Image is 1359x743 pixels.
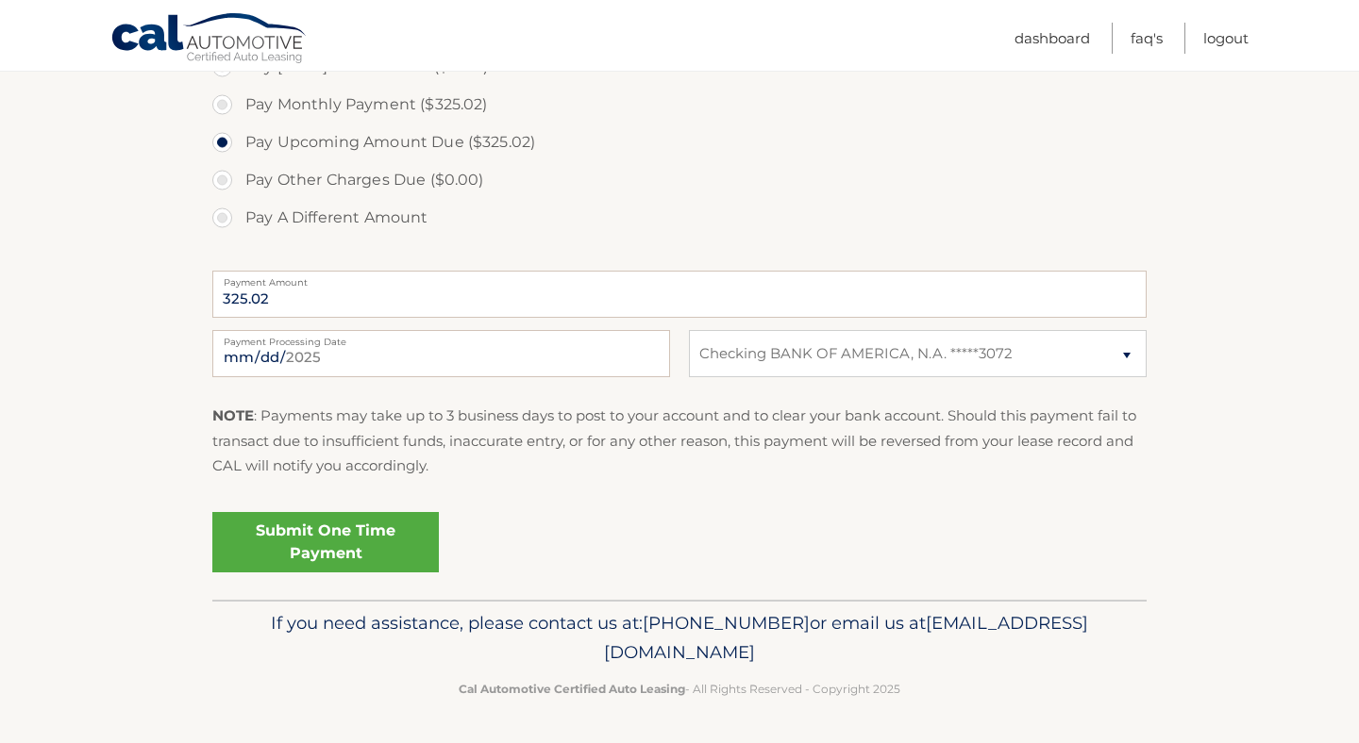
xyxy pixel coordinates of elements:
a: Dashboard [1015,23,1090,54]
label: Pay A Different Amount [212,199,1147,237]
strong: NOTE [212,406,254,424]
p: : Payments may take up to 3 business days to post to your account and to clear your bank account.... [212,404,1147,478]
label: Pay Other Charges Due ($0.00) [212,161,1147,199]
label: Payment Amount [212,271,1147,286]
label: Pay Monthly Payment ($325.02) [212,86,1147,124]
label: Payment Processing Date [212,330,670,345]
p: If you need assistance, please contact us at: or email us at [225,608,1134,669]
strong: Cal Automotive Certified Auto Leasing [459,682,685,696]
input: Payment Amount [212,271,1147,318]
a: Submit One Time Payment [212,512,439,572]
input: Payment Date [212,330,670,377]
a: Logout [1203,23,1249,54]
span: [PHONE_NUMBER] [643,612,810,634]
p: - All Rights Reserved - Copyright 2025 [225,679,1134,699]
a: FAQ's [1131,23,1163,54]
a: Cal Automotive [110,12,309,67]
label: Pay Upcoming Amount Due ($325.02) [212,124,1147,161]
